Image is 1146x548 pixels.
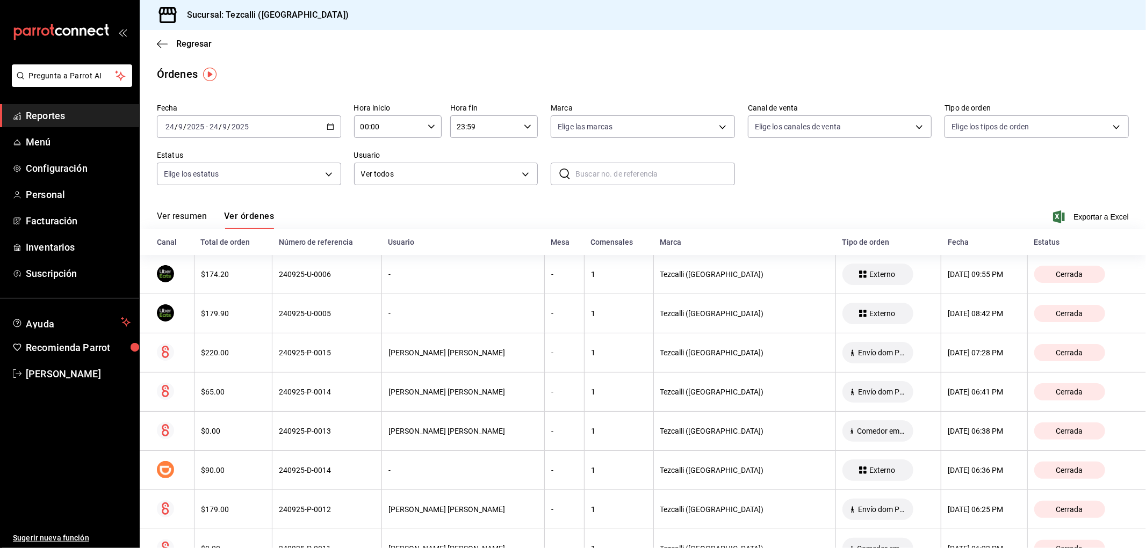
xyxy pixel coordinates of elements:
div: Tezcalli ([GEOGRAPHIC_DATA]) [660,270,829,279]
div: [DATE] 06:36 PM [948,466,1020,474]
div: 1 [591,505,647,514]
span: Ver todos [361,169,518,180]
div: - [551,427,578,435]
div: [PERSON_NAME] [PERSON_NAME] [388,505,538,514]
div: $0.00 [201,427,265,435]
label: Estatus [157,152,341,159]
span: Suscripción [26,266,131,281]
span: Cerrada [1052,505,1087,514]
div: $179.90 [201,309,265,318]
span: Facturación [26,214,131,228]
input: ---- [186,122,205,131]
div: Tezcalli ([GEOGRAPHIC_DATA]) [660,348,829,357]
span: Menú [26,135,131,149]
span: / [175,122,178,131]
span: / [183,122,186,131]
div: $174.20 [201,270,265,279]
div: 240925-U-0006 [279,270,375,279]
div: - [388,309,538,318]
div: $179.00 [201,505,265,514]
div: - [388,270,538,279]
label: Fecha [157,105,341,112]
div: $65.00 [201,388,265,396]
div: 1 [591,348,647,357]
span: Sugerir nueva función [13,532,131,544]
button: open_drawer_menu [118,28,127,36]
span: Ayuda [26,316,117,328]
div: 1 [591,388,647,396]
span: Cerrada [1052,427,1087,435]
div: Fecha [948,238,1021,246]
label: Hora inicio [354,105,442,112]
div: - [551,348,578,357]
span: Configuración [26,161,131,176]
img: Tooltip marker [203,68,217,81]
div: Tipo de orden [842,238,934,246]
div: Tezcalli ([GEOGRAPHIC_DATA]) [660,427,829,435]
span: [PERSON_NAME] [26,367,131,381]
span: Elige los canales de venta [755,121,841,132]
div: $220.00 [201,348,265,357]
span: Envío dom PLICK [854,388,909,396]
span: Elige los tipos de orden [952,121,1029,132]
span: Cerrada [1052,348,1087,357]
div: [DATE] 07:28 PM [948,348,1020,357]
div: 240925-P-0015 [279,348,375,357]
div: Usuario [388,238,538,246]
div: Total de orden [200,238,265,246]
a: Pregunta a Parrot AI [8,78,132,89]
div: navigation tabs [157,211,274,229]
button: Ver resumen [157,211,207,229]
span: Cerrada [1052,388,1087,396]
div: [PERSON_NAME] [PERSON_NAME] [388,348,538,357]
span: Envío dom PLICK [854,348,909,357]
div: [DATE] 09:55 PM [948,270,1020,279]
div: $90.00 [201,466,265,474]
div: Tezcalli ([GEOGRAPHIC_DATA]) [660,505,829,514]
span: Reportes [26,108,131,123]
label: Canal de venta [748,105,932,112]
div: [DATE] 06:25 PM [948,505,1020,514]
span: Externo [865,466,899,474]
div: Marca [660,238,829,246]
button: Regresar [157,39,212,49]
input: -- [222,122,228,131]
span: / [219,122,222,131]
div: - [551,270,578,279]
span: Elige los estatus [164,169,219,179]
span: Elige las marcas [558,121,612,132]
div: [DATE] 06:38 PM [948,427,1020,435]
div: [PERSON_NAME] [PERSON_NAME] [388,427,538,435]
div: 1 [591,270,647,279]
span: Pregunta a Parrot AI [29,70,116,82]
div: Estatus [1034,238,1129,246]
input: Buscar no. de referencia [575,163,735,185]
div: 1 [591,309,647,318]
span: Inventarios [26,240,131,254]
span: Comedor empleados [853,427,909,435]
span: Cerrada [1052,270,1087,279]
span: Cerrada [1052,466,1087,474]
div: [DATE] 06:41 PM [948,388,1020,396]
div: Comensales [590,238,647,246]
div: Canal [157,238,188,246]
label: Usuario [354,152,538,159]
span: Personal [26,187,131,202]
input: -- [209,122,219,131]
input: ---- [231,122,249,131]
span: / [228,122,231,131]
input: -- [165,122,175,131]
div: 240925-D-0014 [279,466,375,474]
div: Tezcalli ([GEOGRAPHIC_DATA]) [660,466,829,474]
div: - [551,388,578,396]
div: Órdenes [157,66,198,82]
label: Tipo de orden [945,105,1129,112]
h3: Sucursal: Tezcalli ([GEOGRAPHIC_DATA]) [178,9,349,21]
div: Tezcalli ([GEOGRAPHIC_DATA]) [660,309,829,318]
div: - [388,466,538,474]
button: Pregunta a Parrot AI [12,64,132,87]
button: Exportar a Excel [1055,210,1129,223]
span: Cerrada [1052,309,1087,318]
